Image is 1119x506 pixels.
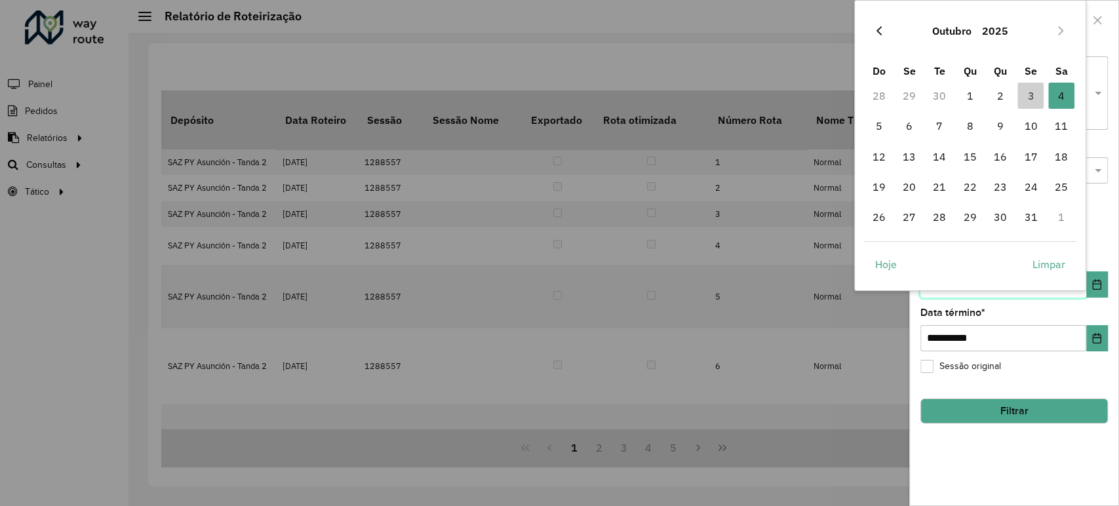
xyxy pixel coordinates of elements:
[865,174,892,200] span: 19
[954,81,985,111] td: 1
[985,81,1015,111] td: 2
[1017,113,1044,139] span: 10
[954,202,985,232] td: 29
[869,20,890,41] button: Previous Month
[1048,83,1074,109] span: 4
[1046,202,1076,232] td: 1
[894,81,924,111] td: 29
[924,202,954,232] td: 28
[903,64,915,77] span: Se
[874,256,896,272] span: Hoje
[957,204,983,230] span: 29
[957,113,983,139] span: 8
[894,202,924,232] td: 27
[1017,174,1044,200] span: 24
[1017,204,1044,230] span: 31
[926,204,952,230] span: 28
[924,111,954,141] td: 7
[987,144,1013,170] span: 16
[1025,64,1037,77] span: Se
[987,174,1013,200] span: 23
[863,142,893,172] td: 12
[977,15,1013,47] button: Choose Year
[1015,172,1046,202] td: 24
[985,202,1015,232] td: 30
[1046,142,1076,172] td: 18
[985,172,1015,202] td: 23
[1086,325,1108,351] button: Choose Date
[985,111,1015,141] td: 9
[924,172,954,202] td: 21
[957,144,983,170] span: 15
[1048,144,1074,170] span: 18
[1046,172,1076,202] td: 25
[896,204,922,230] span: 27
[926,174,952,200] span: 21
[1048,174,1074,200] span: 25
[1015,142,1046,172] td: 17
[1015,81,1046,111] td: 3
[924,81,954,111] td: 30
[1015,202,1046,232] td: 31
[987,83,1013,109] span: 2
[1017,83,1044,109] span: 3
[926,144,952,170] span: 14
[863,202,893,232] td: 26
[894,142,924,172] td: 13
[954,142,985,172] td: 15
[1048,113,1074,139] span: 11
[1015,111,1046,141] td: 10
[1021,251,1076,277] button: Limpar
[896,144,922,170] span: 13
[863,172,893,202] td: 19
[934,64,945,77] span: Te
[1032,256,1065,272] span: Limpar
[957,174,983,200] span: 22
[865,113,892,139] span: 5
[863,111,893,141] td: 5
[954,172,985,202] td: 22
[1046,111,1076,141] td: 11
[957,83,983,109] span: 1
[1050,20,1071,41] button: Next Month
[1017,144,1044,170] span: 17
[863,251,907,277] button: Hoje
[987,204,1013,230] span: 30
[896,113,922,139] span: 6
[894,111,924,141] td: 6
[954,111,985,141] td: 8
[863,81,893,111] td: 28
[920,305,985,321] label: Data término
[964,64,977,77] span: Qu
[920,359,1001,373] label: Sessão original
[872,64,885,77] span: Do
[1055,64,1067,77] span: Sa
[924,142,954,172] td: 14
[894,172,924,202] td: 20
[987,113,1013,139] span: 9
[994,64,1007,77] span: Qu
[1046,81,1076,111] td: 4
[926,113,952,139] span: 7
[985,142,1015,172] td: 16
[865,204,892,230] span: 26
[920,399,1108,423] button: Filtrar
[896,174,922,200] span: 20
[865,144,892,170] span: 12
[1086,271,1108,298] button: Choose Date
[927,15,977,47] button: Choose Month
